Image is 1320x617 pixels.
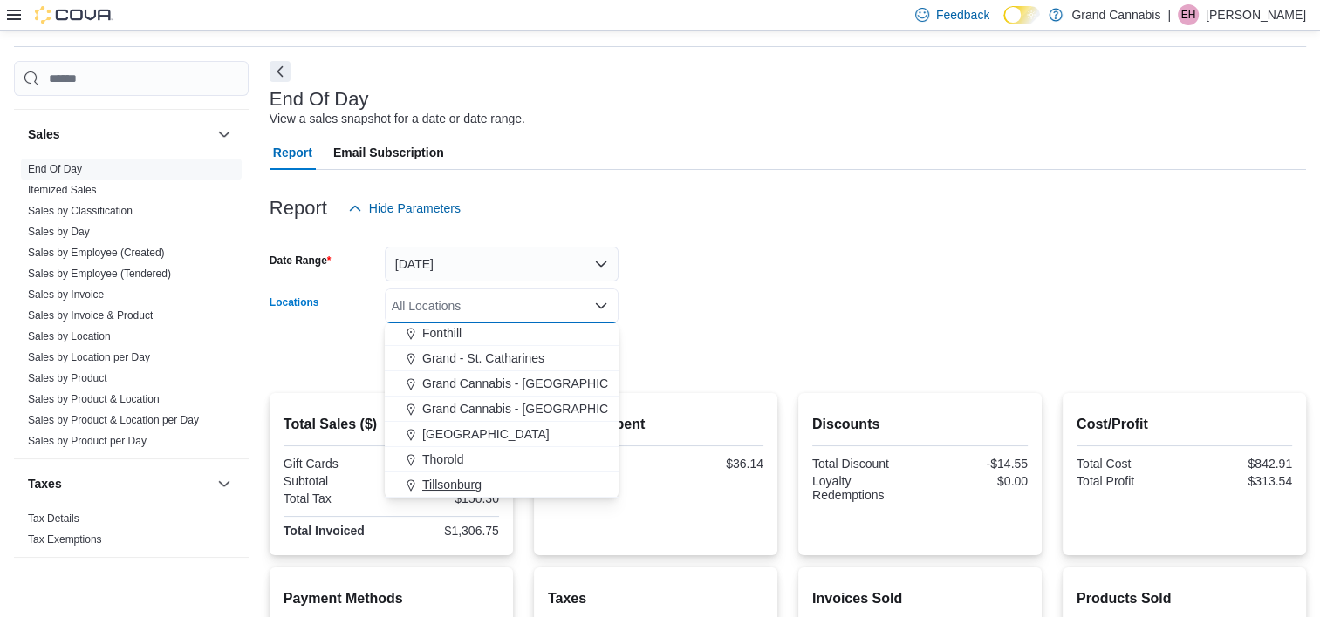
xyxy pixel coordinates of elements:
[270,61,291,82] button: Next
[385,247,619,281] button: [DATE]
[422,476,482,493] span: Tillsonburg
[548,588,763,609] h2: Taxes
[284,457,388,471] div: Gift Cards
[1003,6,1040,24] input: Dark Mode
[28,475,210,492] button: Taxes
[1167,4,1171,25] p: |
[284,492,388,505] div: Total Tax
[385,346,619,371] button: Grand - St. Catharines
[28,392,160,406] span: Sales by Product & Location
[394,492,499,505] div: $150.30
[1181,4,1196,25] span: EH
[385,472,619,498] button: Tillsonburg
[28,413,199,427] span: Sales by Product & Location per Day
[284,474,388,488] div: Subtotal
[270,198,327,219] h3: Report
[28,268,171,280] a: Sales by Employee (Tendered)
[14,508,249,557] div: Taxes
[28,288,104,301] a: Sales by Invoice
[936,6,989,24] span: Feedback
[385,295,619,498] div: Choose from the following options
[1187,457,1292,471] div: $842.91
[270,254,332,268] label: Date Range
[1077,474,1181,488] div: Total Profit
[1206,4,1306,25] p: [PERSON_NAME]
[812,457,917,471] div: Total Discount
[14,159,249,458] div: Sales
[394,524,499,538] div: $1,306.75
[659,457,763,471] div: $36.14
[28,435,147,447] a: Sales by Product per Day
[422,349,544,367] span: Grand - St. Catharines
[28,204,133,218] span: Sales by Classification
[28,267,171,281] span: Sales by Employee (Tendered)
[284,588,499,609] h2: Payment Methods
[270,110,525,128] div: View a sales snapshot for a date or date range.
[273,135,312,170] span: Report
[1077,588,1292,609] h2: Products Sold
[1077,414,1292,435] h2: Cost/Profit
[214,124,235,145] button: Sales
[28,247,165,259] a: Sales by Employee (Created)
[28,393,160,405] a: Sales by Product & Location
[812,588,1028,609] h2: Invoices Sold
[28,434,147,448] span: Sales by Product per Day
[28,330,111,342] a: Sales by Location
[341,191,468,226] button: Hide Parameters
[548,414,763,435] h2: Average Spent
[385,397,619,422] button: Grand Cannabis - [GEOGRAPHIC_DATA]
[284,524,365,538] strong: Total Invoiced
[333,135,444,170] span: Email Subscription
[923,457,1028,471] div: -$14.55
[28,414,199,426] a: Sales by Product & Location per Day
[28,475,62,492] h3: Taxes
[385,422,619,447] button: [GEOGRAPHIC_DATA]
[28,246,165,260] span: Sales by Employee (Created)
[35,6,113,24] img: Cova
[28,125,60,143] h3: Sales
[28,125,210,143] button: Sales
[369,200,461,217] span: Hide Parameters
[28,162,82,176] span: End Of Day
[28,329,111,343] span: Sales by Location
[812,474,917,502] div: Loyalty Redemptions
[270,295,319,309] label: Locations
[422,425,550,443] span: [GEOGRAPHIC_DATA]
[422,324,462,342] span: Fonthill
[28,372,107,384] a: Sales by Product
[422,375,649,392] span: Grand Cannabis - [GEOGRAPHIC_DATA]
[385,321,619,346] button: Fonthill
[28,512,79,525] span: Tax Details
[1178,4,1199,25] div: Evan Hopkinson
[28,225,90,239] span: Sales by Day
[1003,24,1004,25] span: Dark Mode
[270,89,369,110] h3: End Of Day
[594,299,608,313] button: Close list of options
[28,533,102,546] a: Tax Exemptions
[214,473,235,494] button: Taxes
[1187,474,1292,488] div: $313.54
[28,351,150,363] a: Sales by Location per Day
[28,512,79,525] a: Tax Details
[284,414,499,435] h2: Total Sales ($)
[385,371,619,397] button: Grand Cannabis - [GEOGRAPHIC_DATA]
[28,184,97,196] a: Itemized Sales
[28,226,90,238] a: Sales by Day
[812,414,1028,435] h2: Discounts
[1077,457,1181,471] div: Total Cost
[28,350,150,364] span: Sales by Location per Day
[28,308,153,322] span: Sales by Invoice & Product
[28,163,82,175] a: End Of Day
[28,183,97,197] span: Itemized Sales
[1071,4,1160,25] p: Grand Cannabis
[385,447,619,472] button: Thorold
[28,288,104,302] span: Sales by Invoice
[422,400,649,417] span: Grand Cannabis - [GEOGRAPHIC_DATA]
[28,205,133,217] a: Sales by Classification
[28,532,102,546] span: Tax Exemptions
[923,474,1028,488] div: $0.00
[422,451,463,468] span: Thorold
[28,309,153,322] a: Sales by Invoice & Product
